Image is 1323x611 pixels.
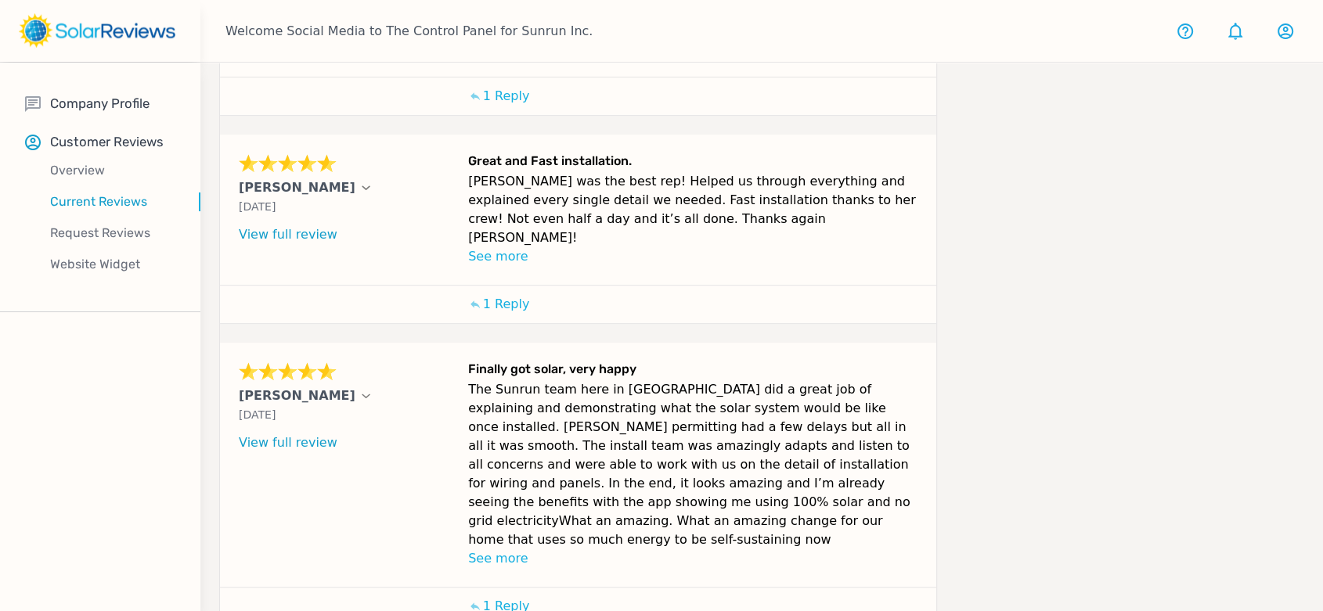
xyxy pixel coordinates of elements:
a: View full review [239,435,337,450]
h6: Finally got solar, very happy [468,361,917,380]
p: Company Profile [50,94,150,113]
p: Customer Reviews [50,132,164,152]
p: [PERSON_NAME] [239,386,355,405]
span: [DATE] [239,200,276,213]
span: [DATE] [239,408,276,421]
a: Request Reviews [25,217,200,249]
a: Website Widget [25,249,200,280]
p: The Sunrun team here in [GEOGRAPHIC_DATA] did a great job of explaining and demonstrating what th... [468,380,917,549]
h6: Great and Fast installation. [468,153,917,172]
p: Website Widget [25,255,200,274]
p: 1 Reply [483,295,530,314]
p: 1 Reply [483,87,530,106]
a: View full review [239,227,337,242]
p: Welcome Social Media to The Control Panel for Sunrun Inc. [225,22,593,41]
p: Request Reviews [25,224,200,243]
p: Current Reviews [25,192,200,211]
p: See more [468,549,917,568]
p: Overview [25,161,200,180]
p: [PERSON_NAME] was the best rep! Helped us through everything and explained every single detail we... [468,172,917,247]
p: [PERSON_NAME] [239,178,355,197]
a: Current Reviews [25,186,200,217]
a: Overview [25,155,200,186]
p: See more [468,247,917,266]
